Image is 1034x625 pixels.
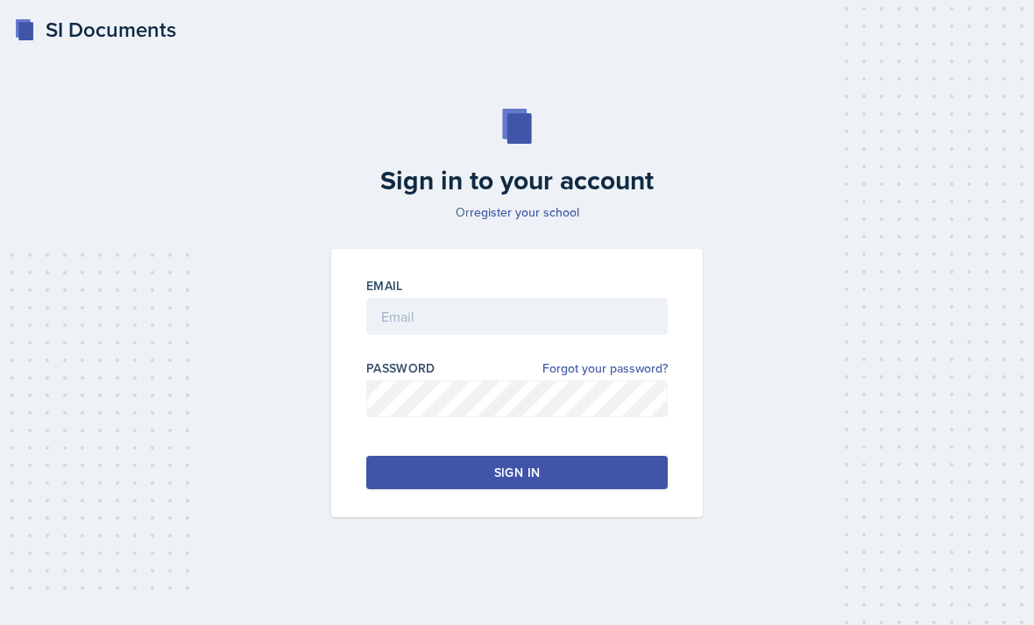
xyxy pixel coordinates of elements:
p: Or [321,203,713,221]
input: Email [366,298,668,335]
a: register your school [470,203,579,221]
label: Password [366,359,436,377]
button: Sign in [366,456,668,489]
label: Email [366,277,403,295]
a: Forgot your password? [542,359,668,378]
h2: Sign in to your account [321,165,713,196]
div: Sign in [494,464,540,481]
a: SI Documents [14,14,176,46]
